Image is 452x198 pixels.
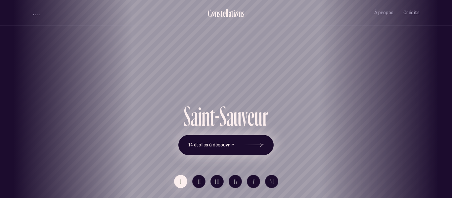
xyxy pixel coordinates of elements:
span: IV [234,179,238,184]
div: t [210,102,215,130]
div: e [248,102,254,130]
button: À propos [374,5,393,20]
div: S [184,102,191,130]
div: a [228,8,231,19]
div: v [242,102,248,130]
div: s [218,8,221,19]
div: a [191,102,198,130]
button: I [174,175,187,188]
div: l [226,8,227,19]
span: VI [270,179,274,184]
span: Crédits [403,10,420,16]
div: i [233,8,235,19]
button: 14 étoiles à découvrir [178,135,274,155]
button: III [210,175,224,188]
div: o [235,8,239,19]
button: volume audio [32,9,41,16]
div: C [208,8,211,19]
div: u [234,102,242,130]
div: o [211,8,215,19]
div: S [220,102,226,130]
button: V [247,175,260,188]
div: e [223,8,226,19]
div: l [227,8,228,19]
button: VI [265,175,278,188]
div: t [221,8,223,19]
button: Crédits [403,5,420,20]
div: a [226,102,234,130]
div: r [262,102,268,130]
span: I [180,179,182,184]
button: II [192,175,205,188]
button: IV [229,175,242,188]
span: III [215,179,220,184]
div: n [239,8,242,19]
div: n [215,8,218,19]
div: n [202,102,210,130]
span: II [198,179,201,184]
div: t [231,8,233,19]
div: u [254,102,262,130]
span: 14 étoiles à découvrir [188,142,234,148]
div: s [242,8,245,19]
div: - [215,102,220,130]
span: À propos [374,10,393,16]
div: i [198,102,202,130]
span: V [253,179,255,184]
